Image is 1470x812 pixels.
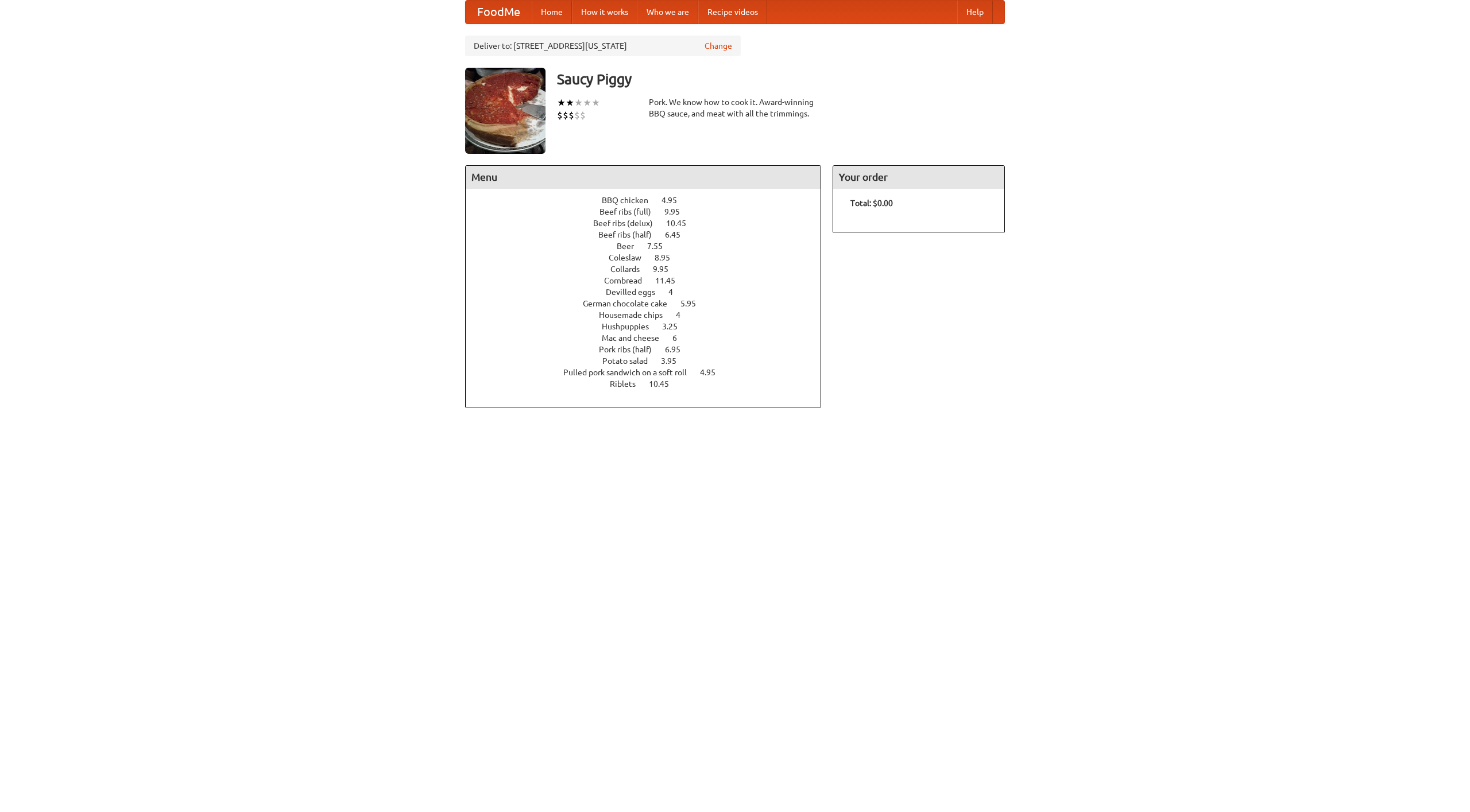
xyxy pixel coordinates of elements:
a: FoodMe [466,1,532,24]
a: German chocolate cake 5.95 [583,299,717,308]
span: 11.45 [655,276,687,285]
span: 8.95 [655,253,682,262]
img: angular.jpg [465,68,546,154]
span: 6.95 [665,345,692,354]
a: Beer 7.55 [617,242,684,251]
span: 4.95 [700,368,727,377]
span: Pulled pork sandwich on a soft roll [563,368,698,377]
a: Cornbread 11.45 [604,276,697,285]
h4: Menu [466,166,821,189]
span: Potato salad [602,356,659,366]
li: ★ [574,96,583,109]
span: 6.45 [665,230,692,239]
span: Coleslaw [609,253,653,262]
span: 4 [676,310,692,320]
a: Home [532,1,572,24]
a: Coleslaw 8.95 [609,253,691,262]
span: 4 [668,287,684,297]
span: Cornbread [604,276,653,285]
span: German chocolate cake [583,299,679,308]
a: Change [705,40,732,52]
b: Total: $0.00 [850,199,893,208]
a: Potato salad 3.95 [602,356,698,366]
a: Pork ribs (half) 6.95 [599,345,702,354]
li: ★ [566,96,574,109]
li: $ [568,109,574,122]
a: Beef ribs (delux) 10.45 [593,219,707,228]
li: ★ [583,96,591,109]
a: BBQ chicken 4.95 [602,196,698,205]
a: Riblets 10.45 [610,379,690,388]
li: $ [557,109,563,122]
span: BBQ chicken [602,196,660,205]
h3: Saucy Piggy [557,68,1005,91]
span: Beef ribs (full) [599,207,663,216]
a: Mac and cheese 6 [602,333,698,343]
span: 7.55 [647,242,674,251]
span: 6 [672,333,688,343]
a: Beef ribs (full) 9.95 [599,207,701,216]
a: Beef ribs (half) 6.45 [598,230,702,239]
li: $ [580,109,586,122]
span: 3.95 [661,356,688,366]
span: 9.95 [664,207,691,216]
h4: Your order [833,166,1004,189]
span: Beef ribs (half) [598,230,663,239]
li: ★ [591,96,600,109]
span: 5.95 [680,299,707,308]
span: 9.95 [653,265,680,274]
a: Devilled eggs 4 [606,287,694,297]
span: Riblets [610,379,647,388]
a: Housemade chips 4 [599,310,702,320]
span: Mac and cheese [602,333,671,343]
div: Deliver to: [STREET_ADDRESS][US_STATE] [465,36,741,56]
div: Pork. We know how to cook it. Award-winning BBQ sauce, and meat with all the trimmings. [649,96,821,119]
span: Hushpuppies [602,322,660,331]
li: $ [563,109,568,122]
span: 3.25 [662,322,689,331]
a: Hushpuppies 3.25 [602,322,699,331]
a: Help [957,1,993,24]
a: Who we are [637,1,698,24]
span: 4.95 [661,196,688,205]
li: $ [574,109,580,122]
span: Pork ribs (half) [599,345,663,354]
span: Collards [610,265,651,274]
span: 10.45 [666,219,698,228]
a: How it works [572,1,637,24]
span: Beer [617,242,645,251]
span: Beef ribs (delux) [593,219,664,228]
a: Recipe videos [698,1,767,24]
span: 10.45 [649,379,680,388]
span: Housemade chips [599,310,674,320]
span: Devilled eggs [606,287,667,297]
a: Collards 9.95 [610,265,690,274]
li: ★ [557,96,566,109]
a: Pulled pork sandwich on a soft roll 4.95 [563,368,737,377]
